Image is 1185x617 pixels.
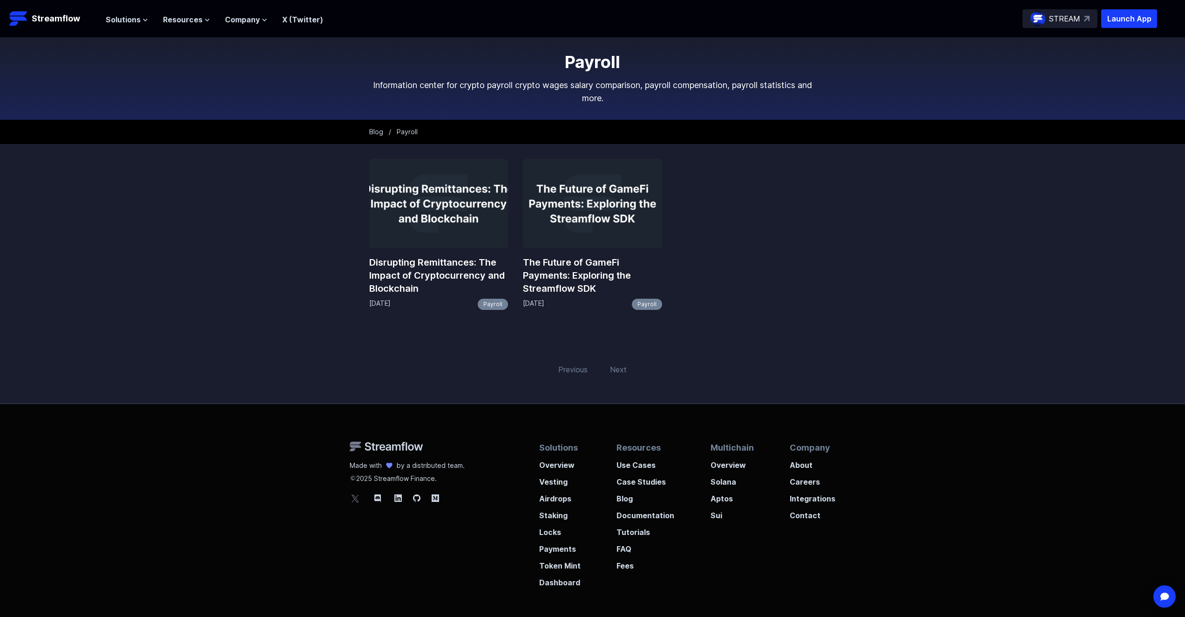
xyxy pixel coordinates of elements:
[616,471,674,487] a: Case Studies
[539,555,581,571] a: Token Mint
[397,128,418,136] span: Payroll
[539,538,581,555] a: Payments
[711,487,754,504] a: Aptos
[163,14,210,25] button: Resources
[539,487,581,504] a: Airdrops
[369,128,383,136] a: Blog
[711,504,754,521] a: Sui
[350,441,423,452] img: Streamflow Logo
[604,358,632,381] span: Next
[369,53,816,71] h1: Payroll
[282,15,323,24] a: X (Twitter)
[106,14,148,25] button: Solutions
[616,454,674,471] a: Use Cases
[389,128,391,136] span: /
[616,538,674,555] a: FAQ
[9,9,28,28] img: Streamflow Logo
[225,14,267,25] button: Company
[632,299,662,310] a: Payroll
[369,159,508,248] img: Disrupting Remittances: The Impact of Cryptocurrency and Blockchain
[350,461,382,470] p: Made with
[711,441,754,454] p: Multichain
[1030,11,1045,26] img: streamflow-logo-circle.png
[369,256,508,295] a: Disrupting Remittances: The Impact of Cryptocurrency and Blockchain
[711,454,754,471] a: Overview
[106,14,141,25] span: Solutions
[369,299,391,310] p: [DATE]
[790,441,835,454] p: Company
[539,454,581,471] a: Overview
[790,454,835,471] a: About
[539,471,581,487] a: Vesting
[1101,9,1157,28] button: Launch App
[32,12,80,25] p: Streamflow
[790,504,835,521] a: Contact
[350,470,465,483] p: 2025 Streamflow Finance.
[397,461,465,470] p: by a distributed team.
[790,487,835,504] a: Integrations
[539,441,581,454] p: Solutions
[478,299,508,310] a: Payroll
[1049,13,1080,24] p: STREAM
[539,521,581,538] a: Locks
[1153,585,1176,608] div: Open Intercom Messenger
[616,555,674,571] a: Fees
[523,159,662,248] img: The Future of GameFi Payments: Exploring the Streamflow SDK
[225,14,260,25] span: Company
[369,79,816,105] p: Information center for crypto payroll crypto wages salary comparison, payroll compensation, payro...
[539,571,581,588] a: Dashboard
[616,487,674,504] a: Blog
[1084,16,1090,21] img: top-right-arrow.svg
[553,358,593,381] span: Previous
[616,441,674,454] p: Resources
[711,471,754,487] a: Solana
[9,9,96,28] a: Streamflow
[539,504,581,521] a: Staking
[523,299,544,310] p: [DATE]
[616,504,674,521] a: Documentation
[163,14,203,25] span: Resources
[790,471,835,487] a: Careers
[1022,9,1097,28] a: STREAM
[616,521,674,538] a: Tutorials
[523,256,662,295] a: The Future of GameFi Payments: Exploring the Streamflow SDK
